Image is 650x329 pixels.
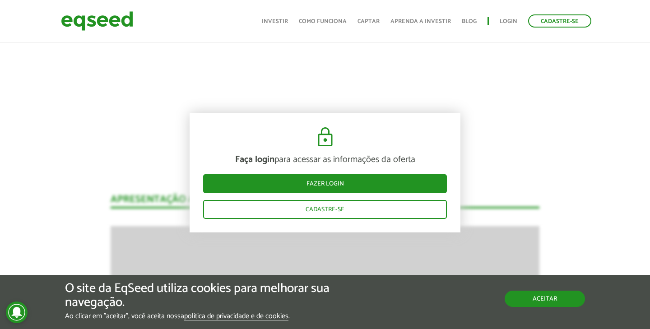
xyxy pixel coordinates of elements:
a: Como funciona [299,19,347,24]
a: Login [500,19,517,24]
a: Cadastre-se [203,200,447,219]
p: Ao clicar em "aceitar", você aceita nossa . [65,312,377,320]
a: Blog [462,19,477,24]
a: política de privacidade e de cookies [184,313,288,320]
a: Cadastre-se [528,14,591,28]
a: Fazer login [203,174,447,193]
h5: O site da EqSeed utiliza cookies para melhorar sua navegação. [65,282,377,310]
strong: Faça login [235,152,274,167]
a: Aprenda a investir [390,19,451,24]
p: para acessar as informações da oferta [203,154,447,165]
img: cadeado.svg [314,126,336,148]
a: Investir [262,19,288,24]
a: Captar [357,19,380,24]
img: EqSeed [61,9,133,33]
button: Aceitar [505,291,585,307]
